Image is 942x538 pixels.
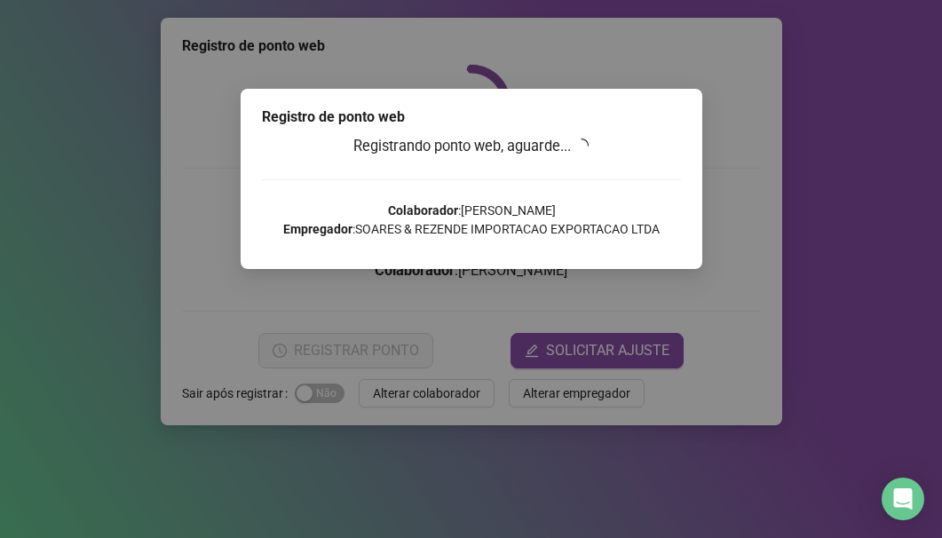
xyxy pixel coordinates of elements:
div: Open Intercom Messenger [882,478,924,520]
p: : [PERSON_NAME] : SOARES & REZENDE IMPORTACAO EXPORTACAO LTDA [262,202,681,239]
strong: Empregador [283,222,352,236]
span: loading [571,135,591,155]
div: Registro de ponto web [262,107,681,128]
h3: Registrando ponto web, aguarde... [262,135,681,158]
strong: Colaborador [387,203,457,218]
